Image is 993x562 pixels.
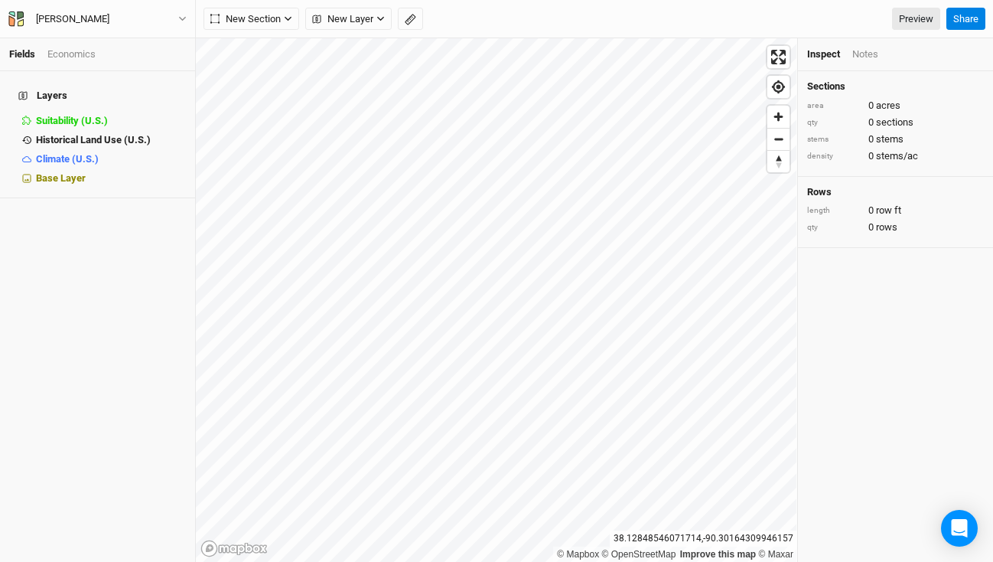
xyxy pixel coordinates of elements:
a: Preview [892,8,940,31]
button: Zoom out [767,128,790,150]
span: Base Layer [36,172,86,184]
button: [PERSON_NAME] [8,11,187,28]
button: New Section [203,8,299,31]
a: Maxar [758,549,793,560]
span: acres [876,99,900,113]
div: 0 [807,132,984,146]
div: 0 [807,99,984,113]
button: New Layer [305,8,392,31]
span: stems [876,132,903,146]
div: Inspect [807,47,840,61]
button: Share [946,8,985,31]
span: New Layer [312,11,373,27]
span: Reset bearing to north [767,151,790,172]
div: Climate (U.S.) [36,153,186,165]
span: Historical Land Use (U.S.) [36,134,151,145]
div: Historical Land Use (U.S.) [36,134,186,146]
div: Economics [47,47,96,61]
div: 0 [807,149,984,163]
a: OpenStreetMap [602,549,676,560]
div: Notes [852,47,878,61]
div: [PERSON_NAME] [36,11,109,27]
span: row ft [876,204,901,217]
a: Mapbox logo [200,540,268,557]
div: qty [807,222,861,234]
canvas: Map [196,38,796,562]
span: rows [876,221,897,234]
span: Zoom out [767,129,790,150]
button: Find my location [767,76,790,98]
div: area [807,100,861,112]
div: 38.12848546071714 , -90.30164309946157 [610,531,797,547]
div: Base Layer [36,172,186,185]
div: 0 [807,204,984,217]
span: Suitability (U.S.) [36,115,108,126]
a: Mapbox [557,549,599,560]
button: Shortcut: M [398,8,423,31]
div: length [807,205,861,217]
span: Climate (U.S.) [36,153,99,165]
span: sections [876,116,913,129]
div: qty [807,117,861,129]
a: Improve this map [680,549,756,560]
h4: Sections [807,80,984,93]
a: Fields [9,48,35,60]
div: Suitability (U.S.) [36,115,186,127]
div: 0 [807,116,984,129]
div: 0 [807,221,984,234]
div: Bill Rouggly [36,11,109,27]
h4: Layers [9,80,186,111]
button: Reset bearing to north [767,150,790,172]
h4: Rows [807,186,984,198]
span: stems/ac [876,149,918,163]
button: Enter fullscreen [767,46,790,68]
button: Zoom in [767,106,790,128]
div: stems [807,134,861,145]
div: density [807,151,861,162]
span: New Section [210,11,281,27]
div: Open Intercom Messenger [941,510,978,547]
